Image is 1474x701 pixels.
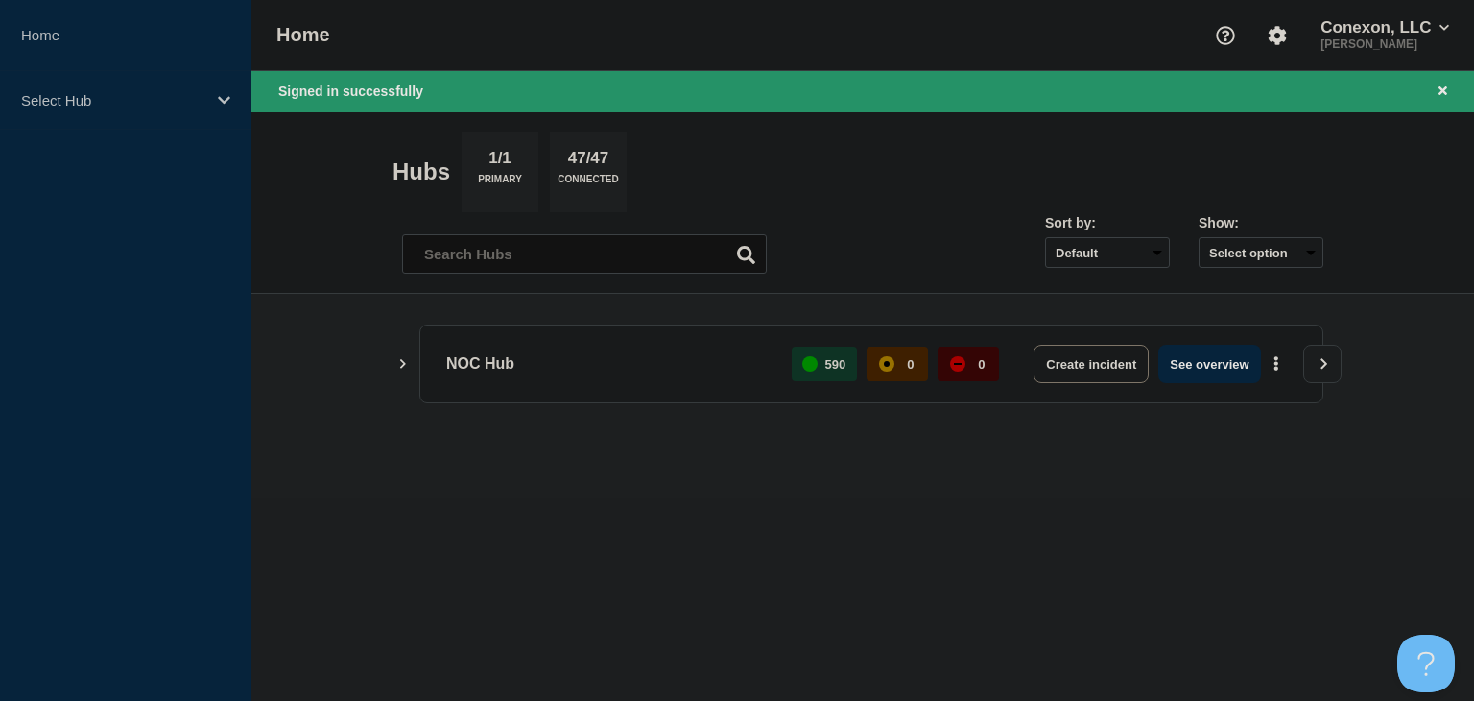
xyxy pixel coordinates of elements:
[1317,37,1453,51] p: [PERSON_NAME]
[482,149,519,174] p: 1/1
[1199,237,1323,268] button: Select option
[558,174,618,194] p: Connected
[1205,15,1246,56] button: Support
[278,84,423,99] span: Signed in successfully
[1303,345,1342,383] button: View
[1045,237,1170,268] select: Sort by
[1317,18,1453,37] button: Conexon, LLC
[1199,215,1323,230] div: Show:
[1158,345,1260,383] button: See overview
[907,357,914,372] p: 0
[1045,215,1170,230] div: Sort by:
[879,356,894,372] div: affected
[1397,635,1455,692] iframe: Help Scout Beacon - Open
[1431,81,1455,103] button: Close banner
[392,158,450,185] h2: Hubs
[1264,347,1289,382] button: More actions
[978,357,985,372] p: 0
[398,357,408,372] button: Show Connected Hubs
[560,149,616,174] p: 47/47
[950,356,965,372] div: down
[1257,15,1297,56] button: Account settings
[825,357,846,372] p: 590
[802,356,818,372] div: up
[276,24,330,46] h1: Home
[1034,345,1149,383] button: Create incident
[478,174,522,194] p: Primary
[21,92,205,109] p: Select Hub
[402,234,767,274] input: Search Hubs
[446,345,770,383] p: NOC Hub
